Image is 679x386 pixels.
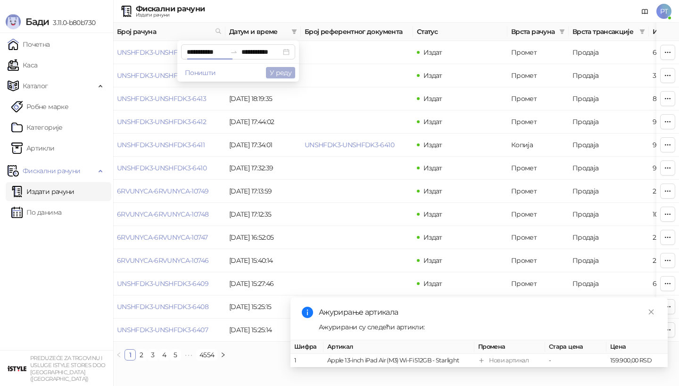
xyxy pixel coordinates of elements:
[220,352,226,358] span: right
[136,13,205,17] div: Издати рачуни
[11,182,75,201] a: Издати рачуни
[323,354,474,368] td: Apple 13-inch iPad Air (M3) Wi-Fi 512GB - Starlight
[181,349,196,361] span: •••
[49,18,95,27] span: 3.11.0-b80b730
[319,307,656,318] div: Ажурирање артикала
[113,349,124,361] button: left
[507,249,569,272] td: Промет
[148,350,158,360] a: 3
[423,94,442,103] span: Издат
[113,295,225,319] td: UNSHFDK3-UNSHFDK3-6408
[113,226,225,249] td: 6RVUNYCA-6RVUNYCA-10747
[569,110,649,134] td: Продаја
[113,23,225,41] th: Број рачуна
[507,272,569,295] td: Промет
[569,180,649,203] td: Продаја
[11,97,68,116] a: Робне марке
[507,157,569,180] td: Промет
[11,203,61,222] a: По данима
[117,26,211,37] span: Број рачуна
[423,279,442,288] span: Издат
[638,25,647,39] span: filter
[11,118,63,137] a: Категорије
[117,279,208,288] a: UNSHFDK3-UNSHFDK3-6409
[230,48,238,56] span: to
[511,26,555,37] span: Врста рачуна
[181,349,196,361] li: Следећих 5 Страна
[136,5,205,13] div: Фискални рачуни
[557,25,567,39] span: filter
[113,41,225,64] td: UNSHFDK3-UNSHFDK3-6415
[606,340,668,354] th: Цена
[305,141,394,149] a: UNSHFDK3-UNSHFDK3-6410
[225,110,301,134] td: [DATE] 17:44:02
[23,161,80,180] span: Фискални рачуни
[113,64,225,87] td: UNSHFDK3-UNSHFDK3-6414
[8,56,37,75] a: Каса
[113,203,225,226] td: 6RVUNYCA-6RVUNYCA-10748
[225,87,301,110] td: [DATE] 18:19:35
[569,87,649,110] td: Продаја
[117,256,208,265] a: 6RVUNYCA-6RVUNYCA-10746
[125,350,135,360] a: 1
[117,302,208,311] a: UNSHFDK3-UNSHFDK3-6408
[656,4,671,19] span: PT
[113,349,124,361] li: Претходна страна
[136,350,147,360] a: 2
[507,23,569,41] th: Врста рачуна
[319,322,656,332] div: Ажурирани су следећи артикли:
[196,349,217,361] li: 4554
[113,157,225,180] td: UNSHFDK3-UNSHFDK3-6410
[569,295,649,319] td: Рефундација
[423,117,442,126] span: Издат
[225,157,301,180] td: [DATE] 17:32:39
[423,71,442,80] span: Издат
[559,29,565,34] span: filter
[8,35,50,54] a: Почетна
[113,110,225,134] td: UNSHFDK3-UNSHFDK3-6412
[158,349,170,361] li: 4
[117,164,207,172] a: UNSHFDK3-UNSHFDK3-6410
[117,233,207,242] a: 6RVUNYCA-6RVUNYCA-10747
[113,272,225,295] td: UNSHFDK3-UNSHFDK3-6409
[229,26,288,37] span: Датум и време
[170,350,181,360] a: 5
[116,352,122,358] span: left
[323,340,474,354] th: Артикал
[8,359,26,378] img: 64x64-companyLogo-77b92cf4-9946-4f36-9751-bf7bb5fd2c7d.png
[638,4,653,19] a: Документација
[423,210,442,218] span: Издат
[646,307,656,317] a: Close
[423,48,442,57] span: Издат
[507,295,569,319] td: Копија
[225,295,301,319] td: [DATE] 15:25:15
[413,23,507,41] th: Статус
[225,226,301,249] td: [DATE] 16:52:05
[507,110,569,134] td: Промет
[117,71,207,80] a: UNSHFDK3-UNSHFDK3-6414
[569,23,649,41] th: Врста трансакције
[648,309,654,315] span: close
[113,134,225,157] td: UNSHFDK3-UNSHFDK3-6411
[117,326,208,334] a: UNSHFDK3-UNSHFDK3-6407
[6,14,21,29] img: Logo
[507,180,569,203] td: Промет
[569,249,649,272] td: Продаја
[569,203,649,226] td: Продаја
[225,180,301,203] td: [DATE] 17:13:59
[225,249,301,272] td: [DATE] 15:40:14
[569,64,649,87] td: Продаја
[181,67,220,78] button: Поништи
[606,354,668,368] td: 159.900,00 RSD
[117,48,206,57] a: UNSHFDK3-UNSHFDK3-6415
[507,41,569,64] td: Промет
[302,307,313,318] span: info-circle
[423,233,442,242] span: Издат
[124,349,136,361] li: 1
[217,349,229,361] button: right
[507,134,569,157] td: Копија
[117,94,206,103] a: UNSHFDK3-UNSHFDK3-6413
[230,48,238,56] span: swap-right
[569,157,649,180] td: Продаја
